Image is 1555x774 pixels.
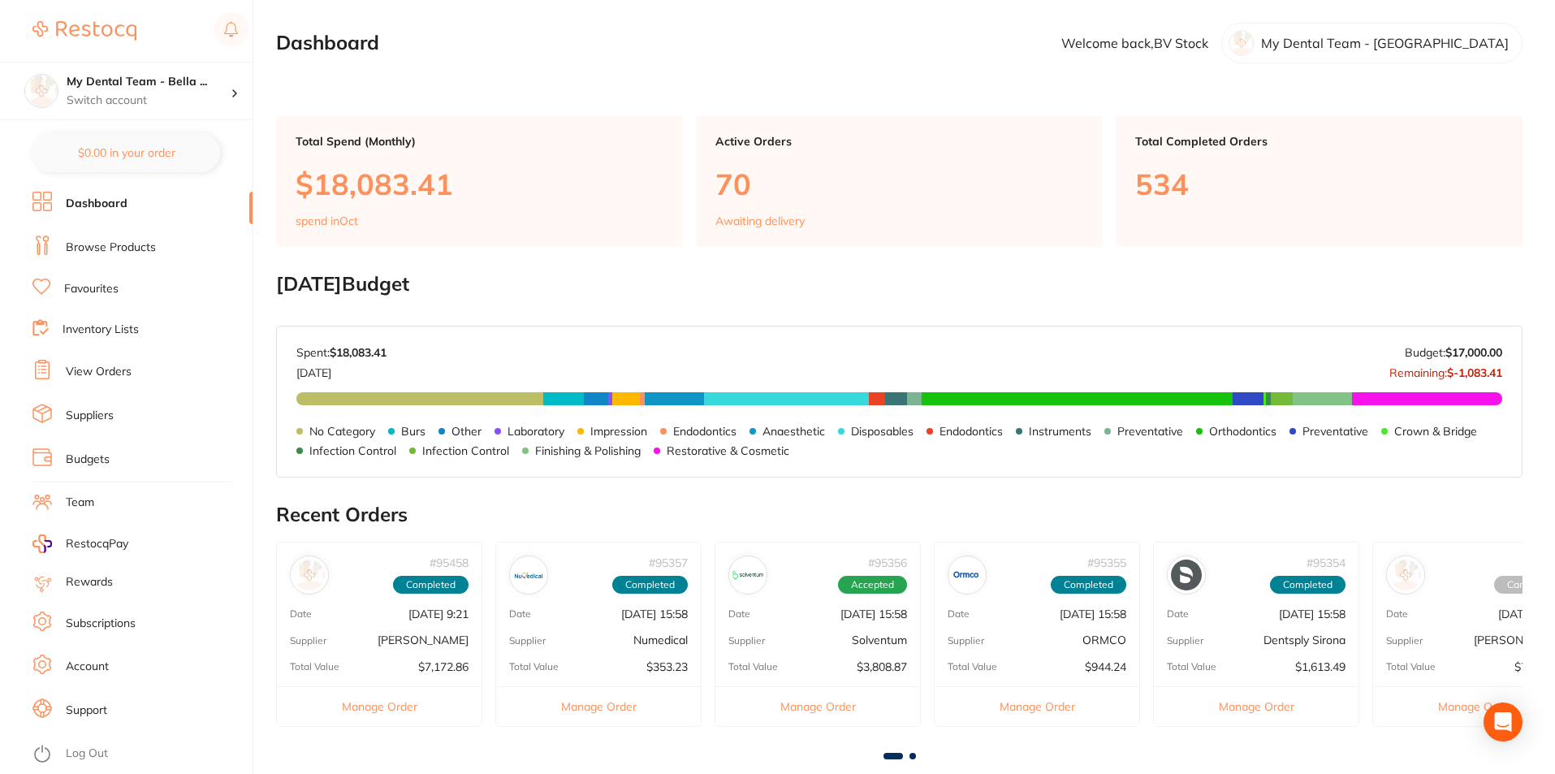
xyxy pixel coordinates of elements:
[32,133,220,172] button: $0.00 in your order
[838,576,907,594] span: Accepted
[1167,661,1216,672] p: Total Value
[840,608,907,620] p: [DATE] 15:58
[1394,425,1477,438] p: Crown & Bridge
[1279,608,1346,620] p: [DATE] 15:58
[509,608,531,620] p: Date
[296,360,387,379] p: [DATE]
[1209,425,1276,438] p: Orthodontics
[418,660,469,673] p: $7,172.86
[935,686,1139,726] button: Manage Order
[1447,365,1502,380] strong: $-1,083.41
[621,608,688,620] p: [DATE] 15:58
[1085,660,1126,673] p: $944.24
[277,686,482,726] button: Manage Order
[868,556,907,569] p: # 95356
[667,444,789,457] p: Restorative & Cosmetic
[851,425,914,438] p: Disposables
[1307,556,1346,569] p: # 95354
[276,504,1523,526] h2: Recent Orders
[715,135,1083,148] p: Active Orders
[633,633,688,646] p: Numedical
[496,686,701,726] button: Manage Order
[948,635,984,646] p: Supplier
[66,240,156,256] a: Browse Products
[430,556,469,569] p: # 95458
[1270,576,1346,594] span: Completed
[1082,633,1126,646] p: ORMCO
[1061,36,1208,50] p: Welcome back, BV Stock
[66,659,109,675] a: Account
[66,196,127,212] a: Dashboard
[948,661,997,672] p: Total Value
[715,686,920,726] button: Manage Order
[66,364,132,380] a: View Orders
[1087,556,1126,569] p: # 95355
[32,742,248,768] button: Log Out
[732,560,763,590] img: Solventum
[1405,346,1502,359] p: Budget:
[32,12,136,50] a: Restocq Logo
[290,635,326,646] p: Supplier
[294,560,325,590] img: Henry Schein Halas
[646,660,688,673] p: $353.23
[1302,425,1368,438] p: Preventative
[939,425,1003,438] p: Endodontics
[32,534,52,553] img: RestocqPay
[296,167,663,201] p: $18,083.41
[1029,425,1091,438] p: Instruments
[25,75,58,107] img: My Dental Team - Bella Vista
[296,214,358,227] p: spend in Oct
[67,93,231,109] p: Switch account
[1167,635,1203,646] p: Supplier
[852,633,907,646] p: Solventum
[66,574,113,590] a: Rewards
[66,746,108,762] a: Log Out
[590,425,647,438] p: Impression
[696,115,1103,247] a: Active Orders70Awaiting delivery
[276,273,1523,296] h2: [DATE] Budget
[715,167,1083,201] p: 70
[513,560,544,590] img: Numedical
[509,635,546,646] p: Supplier
[1386,635,1423,646] p: Supplier
[673,425,736,438] p: Endodontics
[1167,608,1189,620] p: Date
[1135,167,1503,201] p: 534
[762,425,825,438] p: Anaesthetic
[857,660,907,673] p: $3,808.87
[948,608,970,620] p: Date
[1386,661,1436,672] p: Total Value
[63,322,139,338] a: Inventory Lists
[32,534,128,553] a: RestocqPay
[1116,115,1523,247] a: Total Completed Orders534
[1051,576,1126,594] span: Completed
[296,346,387,359] p: Spent:
[32,21,136,41] img: Restocq Logo
[728,608,750,620] p: Date
[309,444,396,457] p: Infection Control
[715,214,805,227] p: Awaiting delivery
[67,74,231,90] h4: My Dental Team - Bella Vista
[401,425,425,438] p: Burs
[296,135,663,148] p: Total Spend (Monthly)
[330,345,387,360] strong: $18,083.41
[952,560,983,590] img: ORMCO
[378,633,469,646] p: [PERSON_NAME]
[1445,345,1502,360] strong: $17,000.00
[1135,135,1503,148] p: Total Completed Orders
[1389,360,1502,379] p: Remaining:
[64,281,119,297] a: Favourites
[1261,36,1509,50] p: My Dental Team - [GEOGRAPHIC_DATA]
[1060,608,1126,620] p: [DATE] 15:58
[508,425,564,438] p: Laboratory
[1154,686,1358,726] button: Manage Order
[408,608,469,620] p: [DATE] 9:21
[1484,703,1523,742] div: Open Intercom Messenger
[612,576,688,594] span: Completed
[309,425,375,438] p: No Category
[66,536,128,552] span: RestocqPay
[1263,633,1346,646] p: Dentsply Sirona
[66,495,94,511] a: Team
[649,556,688,569] p: # 95357
[728,635,765,646] p: Supplier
